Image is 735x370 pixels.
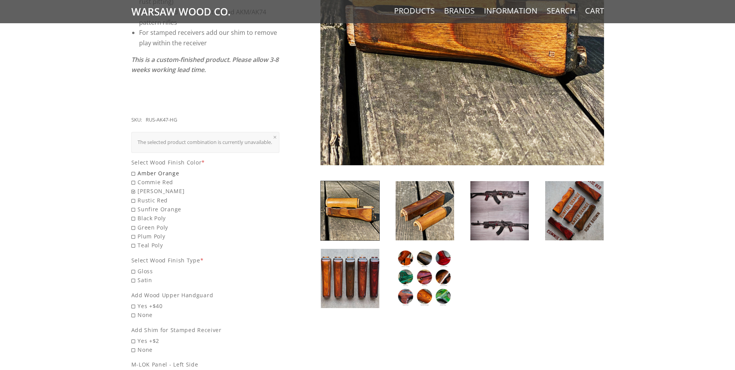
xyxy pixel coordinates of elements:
div: Add Wood Upper Handguard [131,291,280,300]
span: Black Poly [131,214,280,223]
img: Russian AK47 Handguard [321,181,379,240]
span: None [131,310,280,319]
div: Select Wood Finish Type [131,256,280,265]
div: RUS-AK47-HG [146,116,177,124]
span: Gloss [131,267,280,276]
span: Rustic Red [131,196,280,205]
img: Russian AK47 Handguard [396,181,454,240]
span: Sunfire Orange [131,205,280,214]
span: Green Poly [131,223,280,232]
span: Teal Poly [131,241,280,250]
span: For stamped receivers add our shim to remove play within the receiver [139,28,277,47]
a: × [273,134,277,140]
div: SKU: [131,116,142,124]
a: Cart [585,6,604,16]
span: Amber Orange [131,169,280,178]
div: The selected product combination is currently unavailable. [138,138,274,147]
a: Brands [444,6,475,16]
a: Search [547,6,576,16]
em: This is a custom-finished product. Please allow 3-8 weeks working lead time. [131,55,279,74]
img: Russian AK47 Handguard [321,249,379,308]
span: None [131,345,280,354]
span: [PERSON_NAME] [131,187,280,195]
div: Add Shim for Stamped Receiver [131,325,280,334]
a: Information [484,6,537,16]
img: Russian AK47 Handguard [470,181,529,240]
span: Satin [131,276,280,284]
span: Commie Red [131,178,280,187]
span: Yes +$40 [131,301,280,310]
img: Russian AK47 Handguard [545,181,604,240]
img: Russian AK47 Handguard [396,249,454,308]
span: Plum Poly [131,232,280,241]
span: Yes +$2 [131,336,280,345]
a: Products [394,6,435,16]
div: Select Wood Finish Color [131,158,280,167]
div: M-LOK Panel - Left Side [131,360,280,369]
